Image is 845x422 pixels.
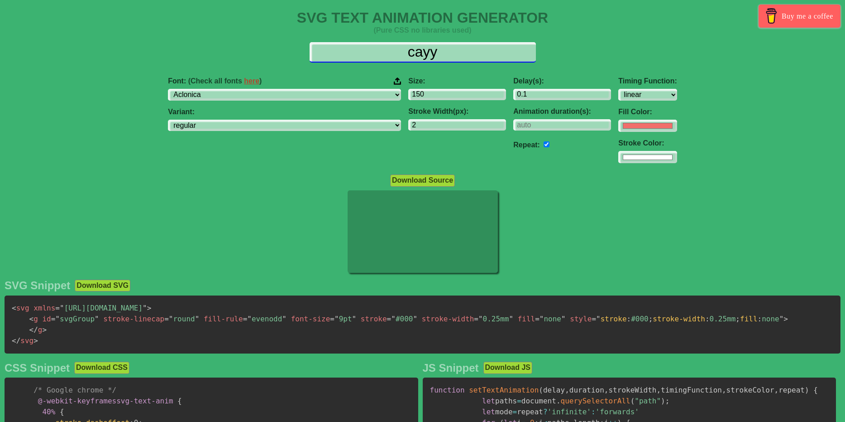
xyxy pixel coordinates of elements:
label: Timing Function: [618,77,677,85]
a: here [244,77,259,85]
span: = [51,315,56,323]
span: : [758,315,762,323]
span: </ [29,325,38,334]
span: g [29,315,38,323]
label: Repeat: [513,141,540,149]
span: ( [539,386,543,394]
span: font-size [291,315,330,323]
span: = [55,304,60,312]
span: style [570,315,592,323]
h2: SVG Snippet [5,279,70,292]
span: " [509,315,513,323]
span: fill [518,315,535,323]
span: " [334,315,339,323]
span: ; [649,315,653,323]
label: Animation duration(s): [513,107,611,116]
span: ; [665,397,670,405]
span: < [29,315,34,323]
span: " [539,315,544,323]
span: = [387,315,391,323]
span: { [177,397,182,405]
span: " [247,315,252,323]
span: stroke-width [653,315,705,323]
span: function [430,386,465,394]
span: svg [12,336,33,345]
h2: CSS Snippet [5,362,70,374]
input: auto [513,119,611,131]
span: querySelectorAll [561,397,630,405]
a: Buy me a coffee [759,5,840,28]
span: = [513,407,517,416]
span: " [55,315,60,323]
span: 'infinite' [548,407,591,416]
span: setTextAnimation [469,386,539,394]
span: " [95,315,99,323]
span: g [29,325,43,334]
span: , [722,386,726,394]
label: Variant: [168,108,401,116]
h2: JS Snippet [423,362,479,374]
span: " [779,315,784,323]
span: Font: [168,77,262,85]
input: auto [544,141,549,147]
button: Download SVG [75,280,130,291]
span: > [33,336,38,345]
span: [URL][DOMAIN_NAME] [55,304,147,312]
span: id [42,315,51,323]
span: "path" [635,397,661,405]
span: round [164,315,199,323]
span: @-webkit-keyframes [38,397,116,405]
span: ( [630,397,635,405]
button: Download CSS [74,362,129,373]
span: #000 0.25mm none [601,315,779,323]
span: let [482,407,495,416]
span: " [169,315,173,323]
span: : [591,407,596,416]
span: delay duration strokeWidth timingFunction strokeColor repeat [543,386,805,394]
span: svg [12,304,29,312]
span: 'forwards' [596,407,639,416]
span: , [604,386,609,394]
span: stroke-width [422,315,474,323]
span: fill-rule [204,315,243,323]
span: ; [735,315,740,323]
span: > [42,325,47,334]
span: /* Google chrome */ [33,386,116,394]
span: svgGroup [51,315,99,323]
span: : [627,315,631,323]
span: = [164,315,169,323]
span: , [565,386,569,394]
label: Delay(s): [513,77,611,85]
span: #000 [387,315,417,323]
span: " [478,315,483,323]
button: Download Source [390,175,455,186]
span: = [330,315,334,323]
span: none [535,315,565,323]
span: 0.25mm [474,315,513,323]
span: " [391,315,396,323]
label: Size: [408,77,506,85]
label: Fill Color: [618,108,677,116]
span: svg-text-anim [38,397,173,405]
span: fill [740,315,758,323]
span: evenodd [243,315,286,323]
span: > [783,315,788,323]
span: " [561,315,566,323]
span: </ [12,336,20,345]
span: " [282,315,286,323]
input: Input Text Here [310,42,536,63]
span: < [12,304,16,312]
button: Download JS [483,362,532,373]
label: Stroke Width(px): [408,107,506,116]
span: 9pt [330,315,356,323]
span: . [556,397,561,405]
img: Buy me a coffee [764,8,779,24]
span: " [352,315,357,323]
span: =" [592,315,600,323]
span: ) [661,397,665,405]
span: { [60,407,64,416]
span: ? [543,407,548,416]
span: let [482,397,495,405]
span: stroke [601,315,627,323]
span: Buy me a coffee [782,8,833,24]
